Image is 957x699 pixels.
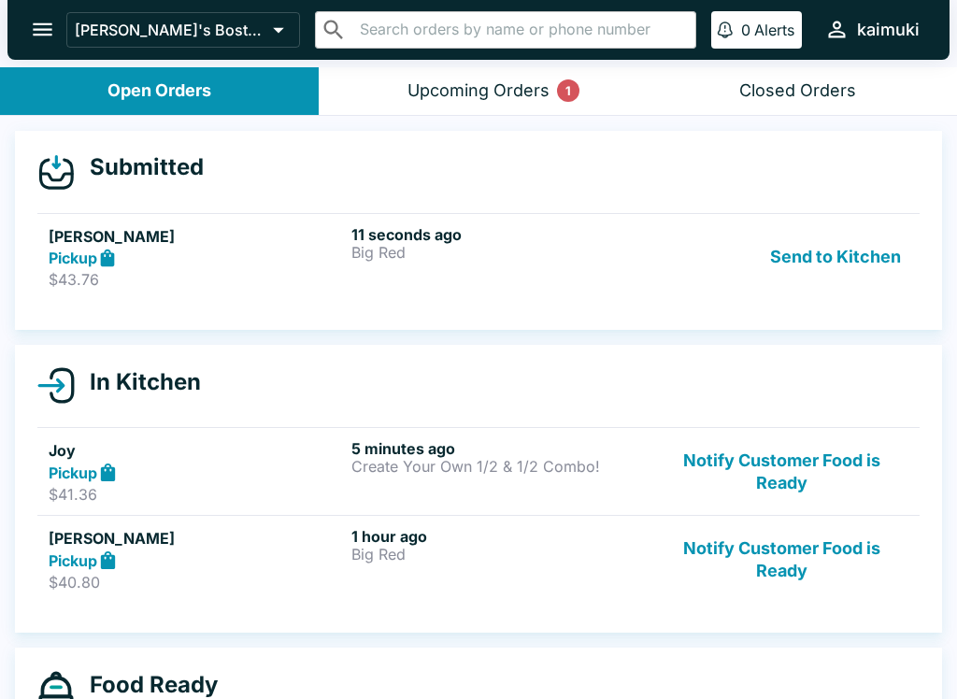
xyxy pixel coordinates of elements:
a: JoyPickup$41.365 minutes agoCreate Your Own 1/2 & 1/2 Combo!Notify Customer Food is Ready [37,427,920,515]
button: Notify Customer Food is Ready [655,527,908,592]
h4: Submitted [75,153,204,181]
h6: 5 minutes ago [351,439,647,458]
div: Upcoming Orders [407,80,550,102]
h6: 1 hour ago [351,527,647,546]
h5: [PERSON_NAME] [49,527,344,549]
strong: Pickup [49,551,97,570]
p: Big Red [351,546,647,563]
h6: 11 seconds ago [351,225,647,244]
h4: Food Ready [75,671,218,699]
button: kaimuki [817,9,927,50]
h5: Joy [49,439,344,462]
p: Alerts [754,21,794,39]
p: $40.80 [49,573,344,592]
input: Search orders by name or phone number [354,17,688,43]
button: Notify Customer Food is Ready [655,439,908,504]
button: [PERSON_NAME]'s Boston Pizza [66,12,300,48]
a: [PERSON_NAME]Pickup$43.7611 seconds agoBig RedSend to Kitchen [37,213,920,301]
p: 1 [565,81,571,100]
div: kaimuki [857,19,920,41]
button: Send to Kitchen [763,225,908,290]
div: Open Orders [107,80,211,102]
button: open drawer [19,6,66,53]
strong: Pickup [49,464,97,482]
p: Big Red [351,244,647,261]
p: $43.76 [49,270,344,289]
strong: Pickup [49,249,97,267]
p: [PERSON_NAME]'s Boston Pizza [75,21,265,39]
p: 0 [741,21,750,39]
h5: [PERSON_NAME] [49,225,344,248]
p: Create Your Own 1/2 & 1/2 Combo! [351,458,647,475]
p: $41.36 [49,485,344,504]
div: Closed Orders [739,80,856,102]
a: [PERSON_NAME]Pickup$40.801 hour agoBig RedNotify Customer Food is Ready [37,515,920,603]
h4: In Kitchen [75,368,201,396]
